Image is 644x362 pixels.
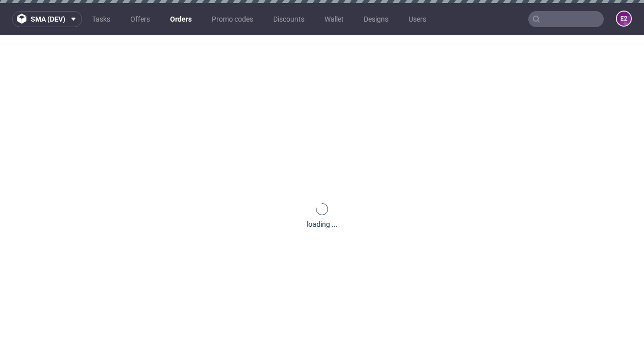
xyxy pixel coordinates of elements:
a: Discounts [267,11,310,27]
a: Designs [358,11,394,27]
a: Promo codes [206,11,259,27]
figcaption: e2 [617,12,631,26]
a: Wallet [318,11,350,27]
a: Orders [164,11,198,27]
div: loading ... [307,219,338,229]
span: sma (dev) [31,16,65,23]
a: Tasks [86,11,116,27]
button: sma (dev) [12,11,82,27]
a: Users [403,11,432,27]
a: Offers [124,11,156,27]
